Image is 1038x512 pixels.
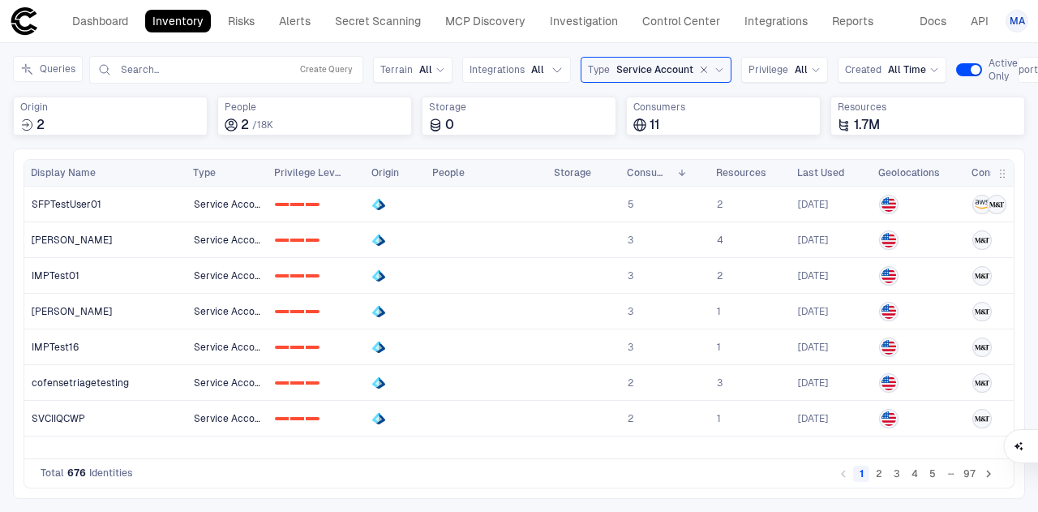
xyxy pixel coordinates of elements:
a: Alerts [272,10,318,32]
div: 2 [306,203,320,206]
span: Created [845,63,881,76]
span: SFPTestUser01 [32,198,101,211]
span: 2 [36,117,45,133]
div: 1 [290,239,304,242]
button: MA [1006,10,1028,32]
a: 9/2/2025 13:35:41 [791,295,871,328]
a: 4 [710,223,790,256]
span: 2 [717,269,723,282]
a: 2 [710,259,790,292]
div: 0 [275,239,289,242]
span: [DATE] [798,198,828,211]
span: All [795,63,808,76]
a: 3 [621,295,709,328]
a: US [873,402,964,435]
div: 9/2/2025 13:35:41 [798,305,828,318]
a: 5 [621,187,709,221]
a: SFPTestUser01 [25,187,187,221]
span: 4 [717,234,723,247]
a: Service Account [187,366,267,399]
a: Integrations [737,10,815,32]
span: [DATE] [798,234,828,247]
button: Go to page 97 [960,466,979,482]
span: Type [193,166,216,179]
span: Active Only [989,57,1018,83]
span: Resources [716,166,766,179]
button: Go to page 5 [924,466,941,482]
a: 2 [710,187,790,221]
div: 8/1/2025 20:19:15 [798,234,828,247]
div: 1 [290,346,304,349]
div: 9/8/2025 17:58:22 [798,269,828,282]
button: Go to next page [980,466,997,482]
span: 1 [717,341,721,354]
button: Go to page 4 [907,466,923,482]
a: Dashboard [65,10,135,32]
span: Service Account [194,305,260,318]
a: 1 [710,295,790,328]
div: 0 [275,417,289,420]
div: Total consumers using identities [626,97,821,136]
a: US [873,330,964,364]
a: 2 [621,366,709,399]
div: M&T Bank [975,269,989,283]
span: Type [588,63,610,76]
span: Origin [371,166,399,179]
span: Display Name [31,166,96,179]
div: Total resources accessed or granted by identities [830,97,1025,136]
span: 1 [717,305,721,318]
span: IMPTest01 [32,269,79,282]
a: 8/26/2025 14:54:01 [791,330,871,364]
span: [DATE] [798,269,828,282]
span: 11 [650,117,659,133]
a: Service Account [187,402,267,435]
div: 0 [275,274,289,278]
a: 1 [710,402,790,435]
a: US [873,366,964,399]
span: Service Account [194,269,260,282]
div: 0 [275,310,289,313]
span: Service Account [194,234,260,247]
span: 3 [628,234,633,247]
span: 2 [717,198,723,211]
a: Control Center [635,10,727,32]
span: 1 [717,412,721,425]
span: [DATE] [798,412,828,425]
div: M&T Bank [975,233,989,247]
div: M&T Bank [975,411,989,426]
div: 0 [275,381,289,385]
span: Resources [838,101,1018,114]
div: 9/8/2025 18:57:33 [798,198,828,211]
div: Total sources where identities were created [13,97,208,136]
span: 1.7M [854,117,880,133]
div: 2 [306,239,320,242]
button: Create Query [297,60,356,80]
span: SVCIIQCWP [32,412,85,425]
a: 2 [621,402,709,435]
a: IMPTest01 [25,259,187,292]
img: US [881,340,896,355]
a: API [963,10,996,32]
div: 0 [275,203,289,206]
a: US [873,223,964,256]
span: People [225,101,405,114]
a: [PERSON_NAME] [25,295,187,328]
span: Privilege [748,63,788,76]
a: SVCIIQCWP [25,402,187,435]
span: 2 [628,412,633,425]
a: Investigation [543,10,625,32]
span: [PERSON_NAME] [32,234,112,247]
div: M&T Bank [989,197,1004,212]
span: cofensetriagetesting [32,376,129,389]
span: Origin [20,101,200,114]
a: 3 [621,259,709,292]
div: AWS [975,197,989,212]
div: 1 [290,310,304,313]
div: Total employees associated with identities [217,97,412,136]
a: Docs [912,10,954,32]
button: Queries [13,56,83,82]
span: Terrain [380,63,413,76]
div: 2 [306,274,320,278]
a: Secret Scanning [328,10,428,32]
a: 9/8/2025 18:57:33 [791,187,871,221]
